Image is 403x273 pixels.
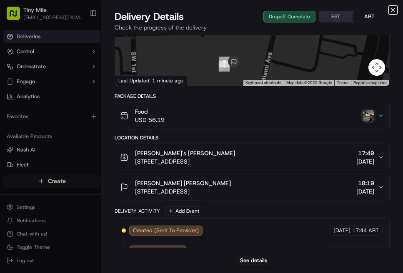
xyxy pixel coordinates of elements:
[117,75,145,86] img: Google
[135,157,235,166] span: [STREET_ADDRESS]
[8,122,15,128] div: 📗
[22,54,150,62] input: Got a question? Start typing here...
[135,187,231,196] span: [STREET_ADDRESS]
[356,149,374,157] span: 17:49
[8,33,152,47] p: Welcome 👋
[236,255,271,266] button: See details
[142,82,152,92] button: Start new chat
[135,116,165,124] span: USD 56.19
[115,134,390,141] div: Location Details
[28,88,105,94] div: We're available if you need us!
[356,157,374,166] span: [DATE]
[115,93,390,99] div: Package Details
[8,8,25,25] img: Nash
[353,11,386,22] button: ART
[83,141,101,147] span: Pylon
[219,57,230,67] div: 5
[352,247,379,254] span: 17:44 ART
[115,75,187,86] div: Last Updated: 1 minute ago
[353,80,387,85] a: Report a map error
[135,179,231,187] span: [PERSON_NAME] [PERSON_NAME]
[70,122,77,128] div: 💻
[115,208,160,214] div: Delivery Activity
[337,80,348,85] a: Terms (opens in new tab)
[135,149,235,157] span: [PERSON_NAME]'s [PERSON_NAME]
[368,59,385,76] button: Map camera controls
[8,79,23,94] img: 1736555255976-a54dd68f-1ca7-489b-9aae-adbdc363a1c4
[5,117,67,132] a: 📗Knowledge Base
[79,121,134,129] span: API Documentation
[59,141,101,147] a: Powered byPylon
[333,247,350,254] span: [DATE]
[356,187,374,196] span: [DATE]
[117,75,145,86] a: Open this area in Google Maps (opens a new window)
[115,23,390,32] p: Check the progress of the delivery
[286,80,332,85] span: Map data ©2025 Google
[363,110,374,122] img: photo_proof_of_delivery image
[135,107,165,116] span: Food
[115,174,389,201] button: [PERSON_NAME] [PERSON_NAME][STREET_ADDRESS]18:19[DATE]
[352,227,379,234] span: 17:44 ART
[356,179,374,187] span: 18:19
[67,117,137,132] a: 💻API Documentation
[245,80,281,86] button: Keyboard shortcuts
[133,227,199,234] span: Created (Sent To Provider)
[115,144,389,171] button: [PERSON_NAME]'s [PERSON_NAME][STREET_ADDRESS]17:49[DATE]
[133,247,183,254] span: Not Assigned Driver
[165,206,202,216] button: Add Event
[17,121,64,129] span: Knowledge Base
[333,227,350,234] span: [DATE]
[28,79,137,88] div: Start new chat
[319,11,353,22] button: EST
[115,102,389,129] button: FoodUSD 56.19photo_proof_of_delivery image
[115,10,184,23] span: Delivery Details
